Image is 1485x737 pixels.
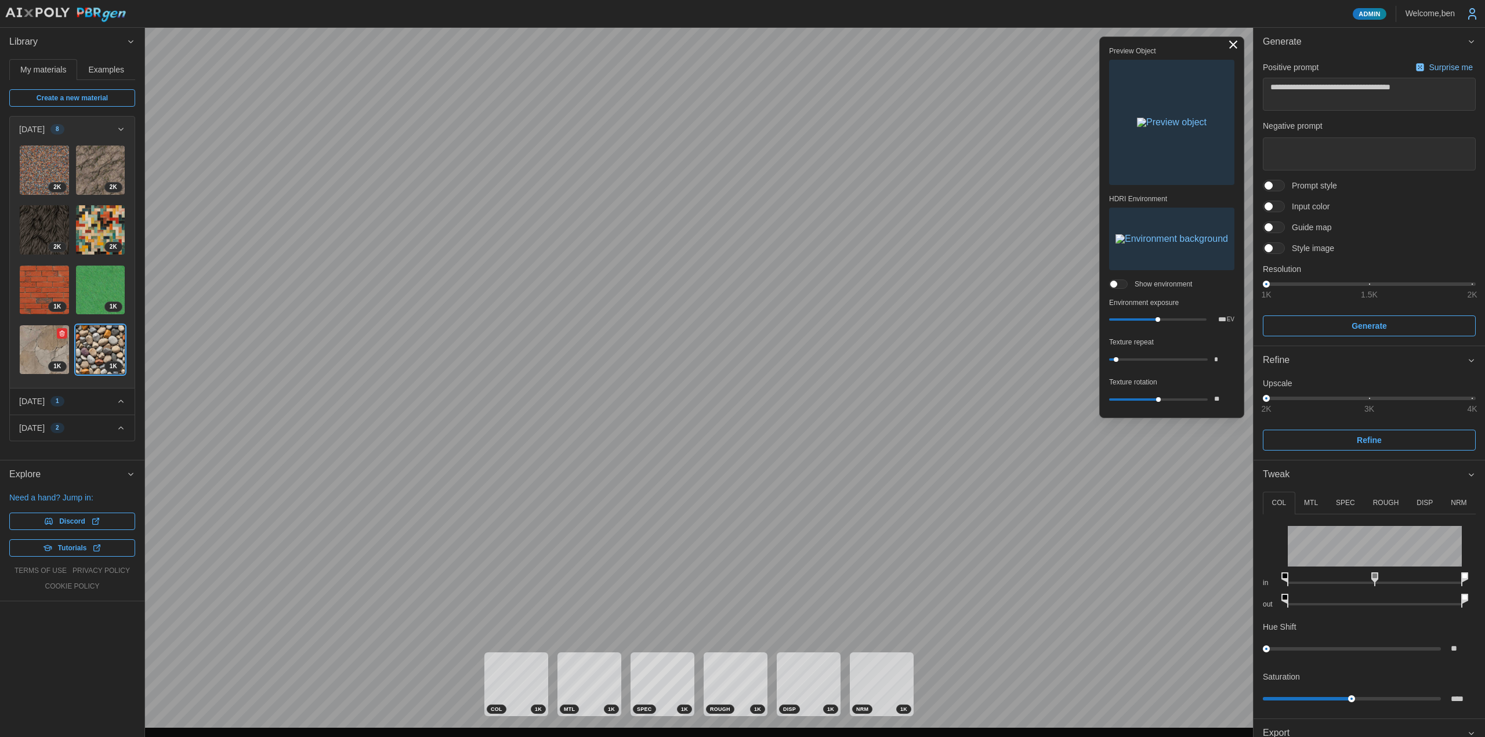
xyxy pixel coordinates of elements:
[1412,59,1476,75] button: Surprise me
[1285,180,1337,191] span: Prompt style
[1263,315,1476,336] button: Generate
[20,325,69,375] img: oxDmfZJz7FZSMmrcnOfU
[1254,56,1485,346] div: Generate
[1263,377,1476,389] p: Upscale
[1254,489,1485,718] div: Tweak
[535,705,542,713] span: 1 K
[10,117,135,142] button: [DATE]8
[20,205,69,255] img: cJ6GNwa3zlc55ZIsjlj0
[1225,37,1241,53] button: Toggle viewport controls
[1115,234,1228,244] img: Environment background
[5,7,126,23] img: AIxPoly PBRgen
[1137,118,1207,127] img: Preview object
[1373,498,1399,508] p: ROUGH
[1254,28,1485,56] button: Generate
[20,66,66,74] span: My materials
[56,397,59,406] span: 1
[1263,621,1296,633] p: Hue Shift
[1109,298,1234,308] p: Environment exposure
[1417,498,1433,508] p: DISP
[89,66,124,74] span: Examples
[1263,460,1467,489] span: Tweak
[1263,120,1476,132] p: Negative prompt
[53,362,61,371] span: 1 K
[1263,578,1278,588] p: in
[76,146,125,195] img: LnDkSaN7ep7sY6LP2SDh
[754,705,761,713] span: 1 K
[19,145,70,195] a: p5mZQR559dmtuGU6pMPl2K
[1285,242,1334,254] span: Style image
[10,415,135,441] button: [DATE]2
[1406,8,1455,19] p: Welcome, ben
[1109,377,1234,387] p: Texture rotation
[9,492,135,503] p: Need a hand? Jump in:
[9,513,135,530] a: Discord
[1352,316,1387,336] span: Generate
[20,266,69,315] img: Fo0AmR2Em6kx9eQmZr1U
[56,125,59,134] span: 8
[1285,222,1331,233] span: Guide map
[827,705,834,713] span: 1 K
[1272,498,1286,508] p: COL
[19,124,45,135] p: [DATE]
[110,362,117,371] span: 1 K
[1263,600,1278,609] p: out
[900,705,907,713] span: 1 K
[1109,60,1234,185] button: Preview object
[1263,28,1467,56] span: Generate
[73,566,130,576] a: privacy policy
[1336,498,1355,508] p: SPEC
[19,205,70,255] a: cJ6GNwa3zlc55ZIsjlj02K
[608,705,615,713] span: 1 K
[1109,337,1234,347] p: Texture repeat
[1109,194,1234,204] p: HDRI Environment
[1109,46,1234,56] p: Preview Object
[9,28,126,56] span: Library
[1254,346,1485,375] button: Refine
[75,265,126,315] a: vFkMWn5QEnK99mBZCYbX1K
[56,423,59,433] span: 2
[783,705,796,713] span: DISP
[856,705,868,713] span: NRM
[76,205,125,255] img: Lot5JXRBg5CGpDov1Lct
[1304,498,1318,508] p: MTL
[9,460,126,489] span: Explore
[1263,263,1476,275] p: Resolution
[1254,375,1485,460] div: Refine
[58,540,87,556] span: Tutorials
[1263,353,1467,368] div: Refine
[1357,430,1382,450] span: Refine
[53,183,61,192] span: 2 K
[1263,61,1319,73] p: Positive prompt
[637,705,652,713] span: SPEC
[37,90,108,106] span: Create a new material
[1285,201,1330,212] span: Input color
[1109,208,1234,270] button: Environment background
[1128,279,1192,289] span: Show environment
[45,582,99,591] a: cookie policy
[19,265,70,315] a: Fo0AmR2Em6kx9eQmZr1U1K
[9,89,135,107] a: Create a new material
[710,705,730,713] span: ROUGH
[10,142,135,388] div: [DATE]8
[681,705,688,713] span: 1 K
[110,183,117,192] span: 2 K
[15,566,67,576] a: terms of use
[19,422,45,434] p: [DATE]
[1227,317,1234,322] p: EV
[10,389,135,414] button: [DATE]1
[75,145,126,195] a: LnDkSaN7ep7sY6LP2SDh2K
[75,205,126,255] a: Lot5JXRBg5CGpDov1Lct2K
[110,302,117,311] span: 1 K
[19,325,70,375] a: oxDmfZJz7FZSMmrcnOfU1K
[53,302,61,311] span: 1 K
[53,242,61,252] span: 2 K
[491,705,502,713] span: COL
[59,513,85,529] span: Discord
[1263,430,1476,451] button: Refine
[20,146,69,195] img: p5mZQR559dmtuGU6pMPl
[76,266,125,315] img: vFkMWn5QEnK99mBZCYbX
[110,242,117,252] span: 2 K
[1254,460,1485,489] button: Tweak
[19,395,45,407] p: [DATE]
